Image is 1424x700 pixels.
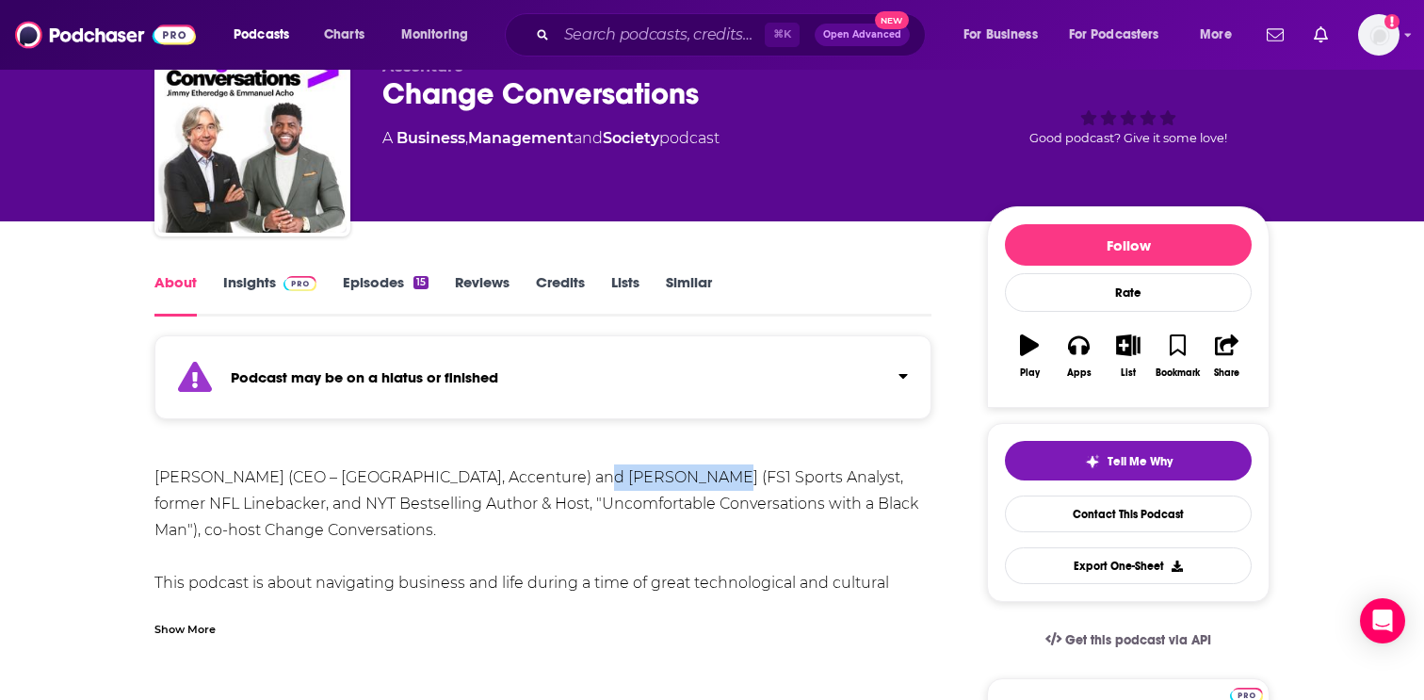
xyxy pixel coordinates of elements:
[1005,547,1252,584] button: Export One-Sheet
[1085,454,1100,469] img: tell me why sparkle
[765,23,800,47] span: ⌘ K
[1156,367,1200,379] div: Bookmark
[1067,367,1092,379] div: Apps
[312,20,376,50] a: Charts
[388,20,493,50] button: open menu
[231,368,498,386] strong: Podcast may be on a hiatus or finished
[1360,598,1405,643] div: Open Intercom Messenger
[1153,322,1202,390] button: Bookmark
[1005,273,1252,312] div: Rate
[1358,14,1400,56] button: Show profile menu
[220,20,314,50] button: open menu
[666,273,712,317] a: Similar
[603,129,659,147] a: Society
[413,276,429,289] div: 15
[1358,14,1400,56] img: User Profile
[815,24,910,46] button: Open AdvancedNew
[396,129,465,147] a: Business
[158,44,347,233] img: Change Conversations
[611,273,639,317] a: Lists
[1358,14,1400,56] span: Logged in as EllaRoseMurphy
[468,129,574,147] a: Management
[283,276,316,291] img: Podchaser Pro
[1259,19,1291,51] a: Show notifications dropdown
[455,273,510,317] a: Reviews
[1005,496,1252,532] a: Contact This Podcast
[1214,367,1239,379] div: Share
[1108,454,1173,469] span: Tell Me Why
[557,20,765,50] input: Search podcasts, credits, & more...
[223,273,316,317] a: InsightsPodchaser Pro
[1005,322,1054,390] button: Play
[1187,20,1255,50] button: open menu
[465,129,468,147] span: ,
[1306,19,1335,51] a: Show notifications dropdown
[536,273,585,317] a: Credits
[1054,322,1103,390] button: Apps
[1005,441,1252,480] button: tell me why sparkleTell Me Why
[154,273,197,317] a: About
[823,30,901,40] span: Open Advanced
[1384,14,1400,29] svg: Email not verified
[15,17,196,53] img: Podchaser - Follow, Share and Rate Podcasts
[875,11,909,29] span: New
[401,22,468,48] span: Monitoring
[234,22,289,48] span: Podcasts
[1069,22,1159,48] span: For Podcasters
[1065,632,1211,648] span: Get this podcast via API
[324,22,364,48] span: Charts
[1020,367,1040,379] div: Play
[382,127,720,150] div: A podcast
[574,129,603,147] span: and
[963,22,1038,48] span: For Business
[1121,367,1136,379] div: List
[950,20,1061,50] button: open menu
[1203,322,1252,390] button: Share
[1029,131,1227,145] span: Good podcast? Give it some love!
[523,13,944,57] div: Search podcasts, credits, & more...
[1005,224,1252,266] button: Follow
[1030,617,1226,663] a: Get this podcast via API
[1104,322,1153,390] button: List
[1200,22,1232,48] span: More
[987,57,1270,174] div: Good podcast? Give it some love!
[1057,20,1187,50] button: open menu
[154,347,931,419] section: Click to expand status details
[343,273,429,317] a: Episodes15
